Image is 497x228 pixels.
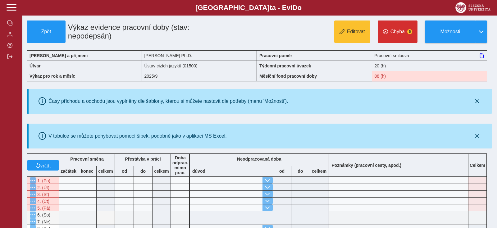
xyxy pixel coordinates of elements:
[27,204,59,211] div: V systému Magion je vykázána dovolená!
[59,169,78,174] b: začátek
[347,29,365,34] span: Editovat
[259,74,317,79] b: Měsíční fond pracovní doby
[30,63,41,68] b: Útvar
[30,198,36,204] button: Menu
[329,163,404,168] b: Poznámky (pracovní cesty, apod.)
[378,21,417,43] button: Chyba6
[153,169,171,174] b: celkem
[430,29,470,34] span: Možnosti
[192,169,205,174] b: důvod
[298,4,302,11] span: o
[407,29,412,34] span: 6
[30,29,63,34] span: Zpět
[259,63,311,68] b: Týdenní pracovní úvazek
[30,184,36,190] button: Menu
[27,21,66,43] button: Zpět
[27,198,59,204] div: V systému Magion je vykázána dovolená!
[425,21,475,43] button: Možnosti
[36,185,49,190] span: 2. (Út)
[48,133,227,139] div: V tabulce se můžete pohybovat pomocí šipek, podobně jako v aplikaci MS Excel.
[292,4,297,11] span: D
[142,71,257,81] div: 2025/9
[334,21,370,43] button: Editovat
[142,61,257,71] div: Ústav cizích jazyků (01500)
[390,29,405,34] span: Chyba
[30,53,88,58] b: [PERSON_NAME] a příjmení
[125,157,161,162] b: Přestávka v práci
[134,169,152,174] b: do
[372,71,487,81] div: Fond pracovní doby (88 h) a součet hodin ( h) se neshodují!
[270,4,272,11] span: t
[19,4,478,12] b: [GEOGRAPHIC_DATA] a - Evi
[36,199,49,204] span: 4. (Čt)
[142,50,257,61] div: [PERSON_NAME] Ph.D.
[36,212,50,217] span: 6. (So)
[27,184,59,191] div: V systému Magion je vykázána dovolená!
[30,205,36,211] button: Menu
[237,157,281,162] b: Neodpracovaná doba
[97,169,115,174] b: celkem
[470,163,485,168] b: Celkem
[372,61,487,71] div: 20 (h)
[27,191,59,198] div: V systému Magion je vykázána dovolená!
[36,219,51,224] span: 7. (Ne)
[310,169,329,174] b: celkem
[259,53,292,58] b: Pracovní poměr
[36,178,50,183] span: 1. (Po)
[48,98,288,104] div: Časy příchodu a odchodu jsou vyplněny dle šablony, kterou si můžete nastavit dle potřeby (menu 'M...
[27,160,59,171] button: vrátit
[291,169,310,174] b: do
[273,169,291,174] b: od
[36,192,49,197] span: 3. (St)
[30,74,75,79] b: Výkaz pro rok a měsíc
[172,155,188,175] b: Doba odprac. mimo prac.
[115,169,134,174] b: od
[40,163,51,168] span: vrátit
[66,21,221,43] h1: Výkaz evidence pracovní doby (stav: nepodepsán)
[30,218,36,225] button: Menu
[27,177,59,184] div: V systému Magion je vykázána dovolená!
[70,157,103,162] b: Pracovní směna
[30,212,36,218] button: Menu
[30,191,36,197] button: Menu
[36,206,50,211] span: 5. (Pá)
[455,2,490,13] img: logo_web_su.png
[78,169,96,174] b: konec
[30,177,36,184] button: Menu
[372,50,487,61] div: Pracovní smlouva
